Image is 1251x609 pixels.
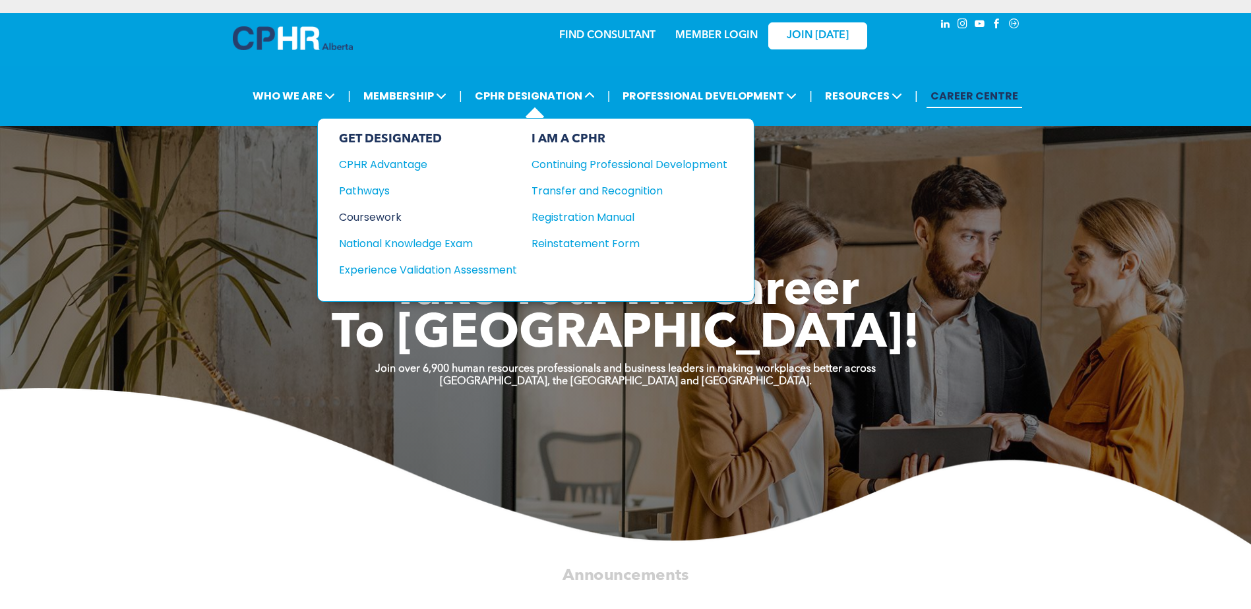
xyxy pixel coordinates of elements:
[973,16,987,34] a: youtube
[339,183,499,199] div: Pathways
[339,183,517,199] a: Pathways
[532,209,708,225] div: Registration Manual
[1007,16,1022,34] a: Social network
[339,156,499,173] div: CPHR Advantage
[233,26,353,50] img: A blue and white logo for cp alberta
[339,209,517,225] a: Coursework
[938,16,953,34] a: linkedin
[339,156,517,173] a: CPHR Advantage
[956,16,970,34] a: instagram
[532,235,727,252] a: Reinstatement Form
[809,82,812,109] li: |
[821,84,906,108] span: RESOURCES
[532,183,727,199] a: Transfer and Recognition
[990,16,1004,34] a: facebook
[359,84,450,108] span: MEMBERSHIP
[607,82,611,109] li: |
[559,30,656,41] a: FIND CONSULTANT
[927,84,1022,108] a: CAREER CENTRE
[339,235,517,252] a: National Knowledge Exam
[675,30,758,41] a: MEMBER LOGIN
[563,567,688,583] span: Announcements
[532,183,708,199] div: Transfer and Recognition
[339,235,499,252] div: National Knowledge Exam
[532,132,727,146] div: I AM A CPHR
[787,30,849,42] span: JOIN [DATE]
[459,82,462,109] li: |
[339,262,517,278] a: Experience Validation Assessment
[249,84,339,108] span: WHO WE ARE
[532,156,708,173] div: Continuing Professional Development
[471,84,599,108] span: CPHR DESIGNATION
[532,209,727,225] a: Registration Manual
[915,82,918,109] li: |
[339,132,517,146] div: GET DESIGNATED
[339,209,499,225] div: Coursework
[532,156,727,173] a: Continuing Professional Development
[619,84,801,108] span: PROFESSIONAL DEVELOPMENT
[768,22,867,49] a: JOIN [DATE]
[348,82,351,109] li: |
[375,364,876,374] strong: Join over 6,900 human resources professionals and business leaders in making workplaces better ac...
[332,311,920,359] span: To [GEOGRAPHIC_DATA]!
[339,262,499,278] div: Experience Validation Assessment
[532,235,708,252] div: Reinstatement Form
[440,376,812,387] strong: [GEOGRAPHIC_DATA], the [GEOGRAPHIC_DATA] and [GEOGRAPHIC_DATA].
